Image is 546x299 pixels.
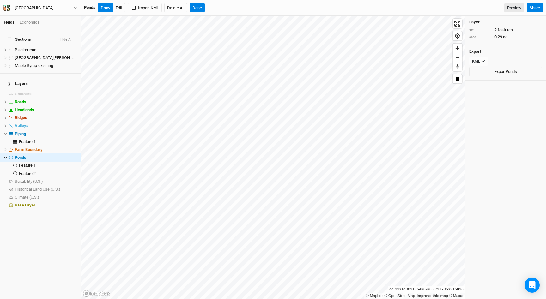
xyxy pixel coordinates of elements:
[15,123,28,128] span: Valleys
[504,3,524,13] a: Preview
[417,294,448,298] a: Improve this map
[15,131,77,136] div: Piping
[15,131,26,136] span: Piping
[385,294,415,298] a: OpenStreetMap
[84,5,95,10] div: Ponds
[15,47,77,52] div: Blackcurrant
[20,20,39,25] div: Economics
[15,195,39,200] span: Climate (U.S.)
[453,53,462,62] button: Zoom out
[527,3,543,13] button: Share
[525,278,540,293] div: Open Intercom Messenger
[19,171,36,176] span: Feature 2
[388,286,465,293] div: 44.44314302176480 , -80.27217363316026
[498,27,513,33] span: features
[15,92,32,96] span: Contours
[19,171,77,176] div: Feature 2
[15,47,38,52] span: Blackcurrant
[19,139,36,144] span: Feature 1
[449,294,464,298] a: Maxar
[19,163,36,168] span: Feature 1
[469,67,542,76] button: ExportPonds
[453,44,462,53] button: Zoom in
[453,62,462,71] button: Reset bearing to north
[15,115,27,120] span: Ridges
[15,99,26,104] span: Roads
[15,203,35,207] span: Base Layer
[190,3,205,13] button: Done
[15,179,77,184] div: Suitability (U.S.)
[15,107,34,112] span: Headlands
[472,58,480,64] div: KML
[15,92,77,97] div: Contours
[15,187,77,192] div: Historical Land Use (U.S.)
[15,155,77,160] div: Ponds
[4,77,77,90] h4: Layers
[164,3,187,13] button: Delete All
[19,163,77,168] div: Feature 1
[15,195,77,200] div: Climate (U.S.)
[15,155,26,160] span: Ponds
[81,16,465,299] canvas: Map
[15,123,77,128] div: Valleys
[15,63,77,68] div: Maple Syrup-exisiting
[469,49,542,54] h4: Export
[19,139,77,144] div: Feature 1
[113,3,125,13] button: Edit
[453,74,462,83] button: Delete
[59,38,73,42] button: Hide All
[469,20,542,25] h4: Layer
[469,27,542,33] div: 2
[15,147,43,152] span: Farm Boundary
[469,57,488,66] button: KML
[469,27,491,32] div: qty
[3,4,77,11] button: [GEOGRAPHIC_DATA]
[15,107,77,112] div: Headlands
[15,203,77,208] div: Base Layer
[15,63,53,68] span: Maple Syrup-exisiting
[366,294,383,298] a: Mapbox
[15,187,60,192] span: Historical Land Use (U.S.)
[15,179,43,184] span: Suitability (U.S.)
[469,34,542,40] div: 0.29
[15,55,77,60] div: Lower Woods
[83,290,111,297] a: Mapbox logo
[128,3,162,13] button: Import KML
[469,35,491,39] div: area
[15,55,84,60] span: [GEOGRAPHIC_DATA][PERSON_NAME]
[453,31,462,40] button: Find my location
[98,3,113,13] button: Draw
[503,34,507,40] span: ac
[453,19,462,28] button: Enter fullscreen
[8,37,31,42] span: Sections
[15,5,53,11] div: Pretty River Farm
[4,20,15,25] a: Fields
[15,115,77,120] div: Ridges
[15,99,77,105] div: Roads
[15,5,53,11] div: [GEOGRAPHIC_DATA]
[15,147,77,152] div: Farm Boundary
